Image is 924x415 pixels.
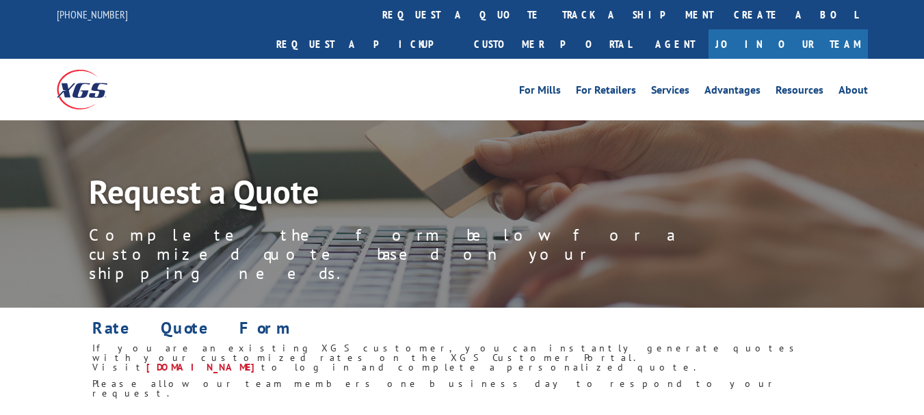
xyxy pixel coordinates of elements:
a: Services [651,85,689,100]
h6: Please allow our team members one business day to respond to your request. [92,379,832,405]
h1: Rate Quote Form [92,320,832,343]
a: Customer Portal [464,29,642,59]
span: to log in and complete a personalized quote. [261,361,700,373]
span: If you are an existing XGS customer, you can instantly generate quotes with your customized rates... [92,342,802,373]
a: [PHONE_NUMBER] [57,8,128,21]
a: Request a pickup [266,29,464,59]
a: Resources [776,85,823,100]
a: Advantages [704,85,761,100]
a: For Mills [519,85,561,100]
a: About [839,85,868,100]
a: [DOMAIN_NAME] [146,361,261,373]
a: Agent [642,29,709,59]
a: Join Our Team [709,29,868,59]
a: For Retailers [576,85,636,100]
h1: Request a Quote [89,175,704,215]
p: Complete the form below for a customized quote based on your shipping needs. [89,226,704,283]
